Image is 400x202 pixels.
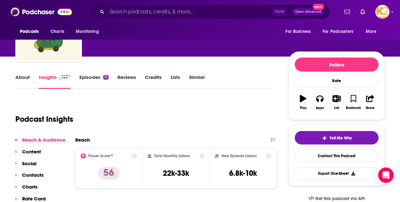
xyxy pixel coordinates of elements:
[117,74,136,89] a: Reviews
[295,91,311,114] button: Play
[316,106,324,110] div: Apps
[15,149,41,160] button: Content
[79,74,108,89] a: Episodes12
[154,154,190,158] h2: Total Monthly Listens
[15,114,73,124] h1: Podcast Insights
[15,184,37,196] button: Charts
[88,154,113,158] h2: Power Score™
[375,5,389,19] span: Logged in as K2Krupp
[22,196,46,202] p: Rate Card
[46,26,68,38] a: Charts
[221,154,257,158] h2: New Episode Listens
[171,74,180,89] a: Lists
[345,91,362,114] button: Bookmark
[103,75,108,80] div: 12
[107,7,272,17] input: Search podcasts, credits, & more...
[295,167,379,180] button: Export One-Sheet
[22,149,41,155] p: Content
[315,196,365,201] span: Get this podcast via API
[334,106,339,110] div: List
[295,10,322,13] span: Open Advanced
[366,27,377,36] span: More
[229,168,257,178] h3: 6.8k-10k
[76,27,99,36] span: Monitoring
[163,168,189,178] h3: 22k-33k
[295,58,379,72] button: Follow
[375,5,389,19] img: User Profile
[98,167,119,180] p: 56
[272,8,287,16] span: Ctrl K
[295,150,379,162] a: Contact This Podcast
[71,26,107,38] button: open menu
[22,137,65,143] p: Reach & Audience
[22,160,36,167] p: Social
[11,6,72,18] img: Podchaser - Follow, Share and Rate Podcasts
[22,184,37,190] p: Charts
[311,91,328,114] button: Apps
[22,172,44,178] p: Contacts
[59,75,70,80] img: Podchaser Pro
[39,74,70,89] a: InsightsPodchaser Pro
[15,74,30,89] a: About
[366,106,374,110] div: Share
[285,27,311,36] span: For Business
[318,26,363,38] button: open menu
[20,27,39,36] span: Podcasts
[145,74,162,89] a: Credits
[328,91,345,114] button: List
[346,106,361,110] div: Bookmark
[15,137,65,149] button: Reach & Audience
[292,8,324,16] button: Open AdvancedNew
[189,74,205,89] a: Similar
[362,91,379,114] button: Share
[378,167,394,183] div: Open Intercom Messenger
[281,26,319,38] button: open menu
[322,136,327,141] img: tell me why sparkle
[15,172,44,184] button: Contacts
[313,4,324,10] span: New
[51,27,64,36] span: Charts
[15,26,47,38] button: open menu
[323,27,353,36] span: For Podcasters
[75,137,90,143] h2: Reach
[89,4,330,19] div: Search podcasts, credits, & more...
[300,106,307,110] div: Play
[342,6,353,17] a: Show notifications dropdown
[361,26,385,38] button: open menu
[295,74,379,87] div: Rate
[330,136,352,141] span: Tell Me Why
[375,5,389,19] button: Show profile menu
[358,6,368,17] a: Show notifications dropdown
[295,131,379,144] button: tell me why sparkleTell Me Why
[15,160,36,172] button: Social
